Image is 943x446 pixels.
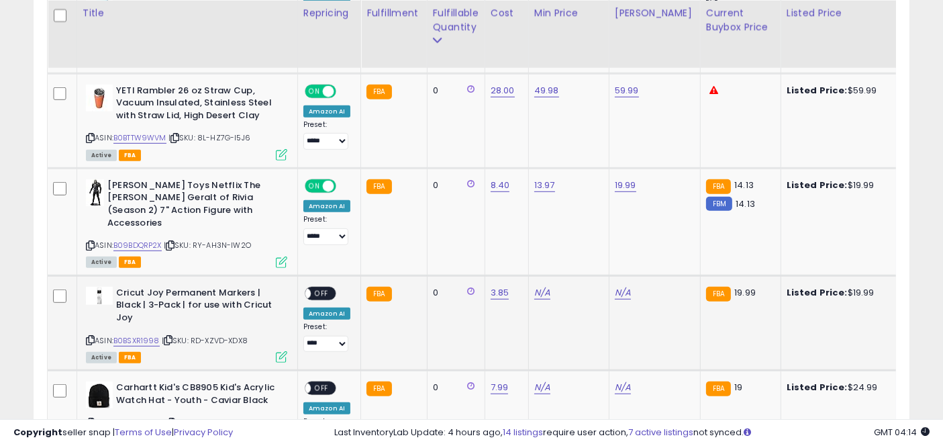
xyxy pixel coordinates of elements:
div: Current Buybox Price [706,6,775,34]
small: FBM [706,197,732,211]
span: OFF [311,287,332,299]
span: | SKU: RY-AH3N-IW2O [164,240,251,251]
div: Amazon AI [303,105,350,118]
div: seller snap | | [13,427,233,439]
div: ASIN: [86,287,287,361]
a: 8.40 [491,179,510,192]
a: 14 listings [503,426,543,439]
b: [PERSON_NAME] Toys Netflix The [PERSON_NAME] Geralt of Rivia (Season 2) 7" Action Figure with Acc... [107,179,270,232]
span: FBA [119,352,142,363]
div: ASIN: [86,179,287,267]
div: Listed Price [787,6,903,20]
small: FBA [706,287,731,302]
b: Listed Price: [787,179,848,191]
span: ON [306,85,323,97]
div: Repricing [303,6,355,20]
img: 31ALTNGT4jL._SL40_.jpg [86,287,113,305]
div: Title [83,6,292,20]
b: Listed Price: [787,381,848,394]
a: 7.99 [491,381,509,394]
img: 51mbP1Cl38L._SL40_.jpg [86,382,113,408]
a: 7 active listings [628,426,693,439]
div: Amazon AI [303,308,350,320]
strong: Copyright [13,426,62,439]
div: 0 [433,287,475,299]
div: Fulfillable Quantity [433,6,479,34]
a: 3.85 [491,286,509,300]
small: FBA [366,179,391,194]
span: 14.13 [734,179,754,191]
b: Listed Price: [787,286,848,299]
span: All listings currently available for purchase on Amazon [86,150,117,161]
div: Preset: [303,322,350,352]
a: 49.98 [534,84,559,97]
span: ON [306,180,323,191]
div: $59.99 [787,85,898,97]
span: 19.99 [734,286,756,299]
span: 14.13 [736,197,755,210]
a: B0BTTW9WVM [113,132,166,144]
div: 0 [433,85,475,97]
span: | SKU: 8L-HZ7G-I5J6 [168,132,250,143]
div: Preset: [303,120,350,150]
div: $24.99 [787,382,898,394]
a: N/A [615,381,631,394]
span: All listings currently available for purchase on Amazon [86,352,117,363]
small: FBA [366,382,391,396]
a: N/A [615,286,631,300]
div: Fulfillment [366,6,421,20]
a: 59.99 [615,84,639,97]
small: FBA [366,287,391,302]
a: N/A [534,286,550,300]
div: Cost [491,6,523,20]
div: Min Price [534,6,603,20]
a: N/A [534,381,550,394]
a: 19.99 [615,179,636,192]
span: OFF [311,383,332,394]
a: 28.00 [491,84,515,97]
div: ASIN: [86,85,287,159]
span: All listings currently available for purchase on Amazon [86,257,117,268]
b: YETI Rambler 26 oz Straw Cup, Vacuum Insulated, Stainless Steel with Straw Lid, High Desert Clay [116,85,279,126]
small: FBA [706,382,731,396]
div: Preset: [303,215,350,244]
span: OFF [334,85,356,97]
div: 0 [433,382,475,394]
a: Privacy Policy [174,426,233,439]
a: 13.97 [534,179,555,192]
span: FBA [119,257,142,268]
small: FBA [706,179,731,194]
div: $19.99 [787,179,898,191]
small: FBA [366,85,391,99]
span: 19 [734,381,742,394]
b: Listed Price: [787,84,848,97]
a: B09BDQRP2X [113,240,162,251]
div: Last InventoryLab Update: 4 hours ago, require user action, not synced. [334,427,930,439]
span: FBA [119,150,142,161]
div: $19.99 [787,287,898,299]
span: 2025-10-11 04:14 GMT [874,426,930,439]
span: OFF [334,180,356,191]
b: Carhartt Kid's CB8905 Kid's Acrylic Watch Hat - Youth - Caviar Black [116,382,279,410]
span: | SKU: RD-XZVD-XDX8 [162,335,248,346]
div: 0 [433,179,475,191]
img: 41umj+U9HcL._SL40_.jpg [86,179,104,206]
b: Cricut Joy Permanent Markers | Black | 3-Pack | for use with Cricut Joy [116,287,279,328]
div: Amazon AI [303,402,350,414]
img: 31Kmt2eFM3L._SL40_.jpg [86,85,113,111]
div: Amazon AI [303,200,350,212]
div: [PERSON_NAME] [615,6,695,20]
a: Terms of Use [115,426,172,439]
a: B0BSXR1998 [113,335,160,347]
